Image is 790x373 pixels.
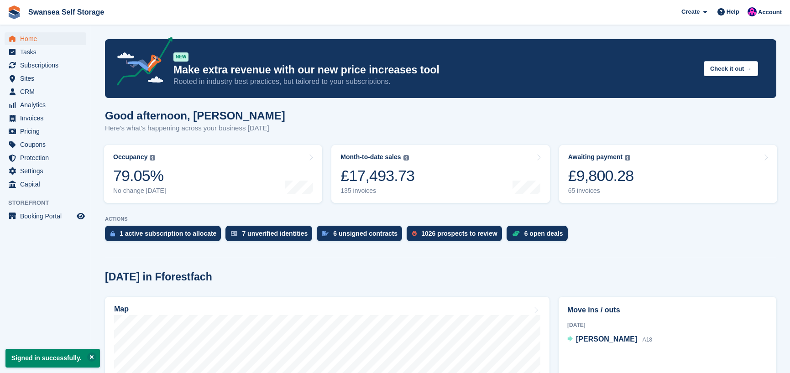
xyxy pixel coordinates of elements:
[242,230,308,237] div: 7 unverified identities
[758,8,782,17] span: Account
[114,305,129,313] h2: Map
[568,153,623,161] div: Awaiting payment
[5,178,86,191] a: menu
[403,155,409,161] img: icon-info-grey-7440780725fd019a000dd9b08b2336e03edf1995a4989e88bcd33f0948082b44.svg
[20,210,75,223] span: Booking Portal
[340,166,414,185] div: £17,493.73
[421,230,497,237] div: 1026 prospects to review
[20,151,75,164] span: Protection
[512,230,520,237] img: deal-1b604bf984904fb50ccaf53a9ad4b4a5d6e5aea283cecdc64d6e3604feb123c2.svg
[113,153,147,161] div: Occupancy
[625,155,630,161] img: icon-info-grey-7440780725fd019a000dd9b08b2336e03edf1995a4989e88bcd33f0948082b44.svg
[105,271,212,283] h2: [DATE] in Fforestfach
[20,125,75,138] span: Pricing
[331,145,549,203] a: Month-to-date sales £17,493.73 135 invoices
[20,59,75,72] span: Subscriptions
[120,230,216,237] div: 1 active subscription to allocate
[643,337,652,343] span: A18
[5,98,86,111] a: menu
[20,32,75,45] span: Home
[173,52,188,62] div: NEW
[150,155,155,161] img: icon-info-grey-7440780725fd019a000dd9b08b2336e03edf1995a4989e88bcd33f0948082b44.svg
[576,335,637,343] span: [PERSON_NAME]
[20,85,75,98] span: CRM
[75,211,86,222] a: Preview store
[7,5,21,19] img: stora-icon-8386f47178a22dfd0bd8f6a31ec36ba5ce8667c1dd55bd0f319d3a0aa187defe.svg
[5,85,86,98] a: menu
[104,145,322,203] a: Occupancy 79.05% No change [DATE]
[567,305,768,316] h2: Move ins / outs
[5,151,86,164] a: menu
[20,46,75,58] span: Tasks
[20,178,75,191] span: Capital
[5,125,86,138] a: menu
[105,226,225,246] a: 1 active subscription to allocate
[25,5,108,20] a: Swansea Self Storage
[5,349,100,368] p: Signed in successfully.
[5,32,86,45] a: menu
[748,7,757,16] img: Donna Davies
[5,165,86,177] a: menu
[5,72,86,85] a: menu
[113,187,166,195] div: No change [DATE]
[173,77,696,87] p: Rooted in industry best practices, but tailored to your subscriptions.
[5,112,86,124] a: menu
[524,230,563,237] div: 6 open deals
[317,226,407,246] a: 6 unsigned contracts
[173,63,696,77] p: Make extra revenue with our new price increases tool
[340,153,401,161] div: Month-to-date sales
[340,187,414,195] div: 135 invoices
[20,72,75,85] span: Sites
[113,166,166,185] div: 79.05%
[105,216,776,222] p: ACTIONS
[704,61,758,76] button: Check it out →
[568,166,634,185] div: £9,800.28
[5,59,86,72] a: menu
[5,46,86,58] a: menu
[681,7,700,16] span: Create
[20,98,75,111] span: Analytics
[20,165,75,177] span: Settings
[105,109,285,122] h1: Good afternoon, [PERSON_NAME]
[322,231,329,236] img: contract_signature_icon-13c848040528278c33f63329250d36e43548de30e8caae1d1a13099fd9432cc5.svg
[407,226,507,246] a: 1026 prospects to review
[567,334,652,346] a: [PERSON_NAME] A18
[109,37,173,89] img: price-adjustments-announcement-icon-8257ccfd72463d97f412b2fc003d46551f7dbcb40ab6d574587a9cd5c0d94...
[412,231,417,236] img: prospect-51fa495bee0391a8d652442698ab0144808aea92771e9ea1ae160a38d050c398.svg
[5,138,86,151] a: menu
[231,231,237,236] img: verify_identity-adf6edd0f0f0b5bbfe63781bf79b02c33cf7c696d77639b501bdc392416b5a36.svg
[507,226,572,246] a: 6 open deals
[20,112,75,124] span: Invoices
[5,210,86,223] a: menu
[8,198,91,207] span: Storefront
[727,7,739,16] span: Help
[105,123,285,134] p: Here's what's happening across your business [DATE]
[20,138,75,151] span: Coupons
[559,145,777,203] a: Awaiting payment £9,800.28 65 invoices
[567,321,768,329] div: [DATE]
[110,231,115,237] img: active_subscription_to_allocate_icon-d502201f5373d7db506a760aba3b589e785aa758c864c3986d89f69b8ff3...
[225,226,317,246] a: 7 unverified identities
[568,187,634,195] div: 65 invoices
[333,230,398,237] div: 6 unsigned contracts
